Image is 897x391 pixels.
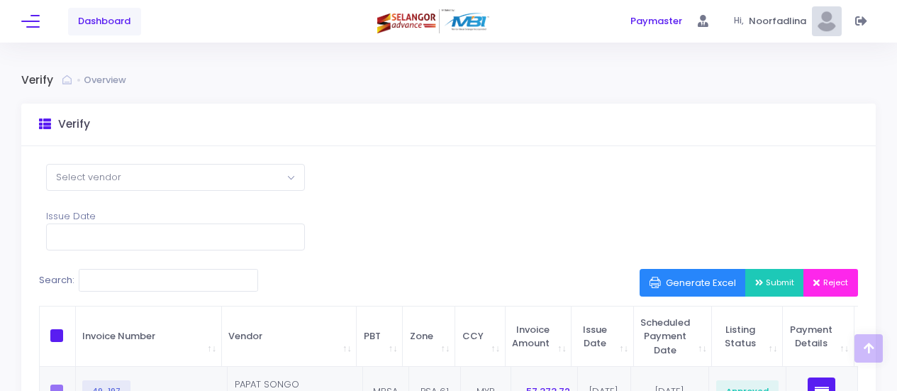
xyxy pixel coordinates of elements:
span: Generate Excel [650,276,736,290]
th: Listing Status: activate to sort column ascending [712,307,782,368]
span: Submit [755,277,795,288]
a: Dashboard [68,8,141,35]
span: Noorfadlina [749,14,811,28]
input: Search: [79,269,258,292]
span: Hi, [734,15,749,28]
span: Reject [813,277,848,288]
th: PBT: activate to sort column ascending [357,307,403,368]
th: Invoice Amount: activate to sort column ascending [506,307,572,368]
div: Issue Date [46,209,305,250]
th: Invoice Number: activate to sort column ascending [76,307,222,368]
button: Submit [745,269,805,296]
th: Scheduled Payment Date: activate to sort column ascending [634,307,713,368]
th: Issue Date: activate to sort column ascending [572,307,633,368]
th: Vendor: activate to sort column ascending [222,307,357,368]
span: Select vendor [56,170,121,184]
img: Pic [812,6,842,36]
button: Reject [803,269,858,296]
h3: Verify [21,74,62,87]
label: Search: [39,269,258,292]
span: Dashboard [78,14,130,28]
th: Payment Details: activate to sort column ascending [783,307,854,368]
a: Overview [84,73,130,87]
th: Zone: activate to sort column ascending [403,307,455,368]
h3: Verify [58,118,90,131]
span: Paymaster [630,14,682,28]
img: Logo [377,9,491,33]
button: Generate Excel [640,269,746,296]
th: CCY: activate to sort column ascending [455,307,506,368]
